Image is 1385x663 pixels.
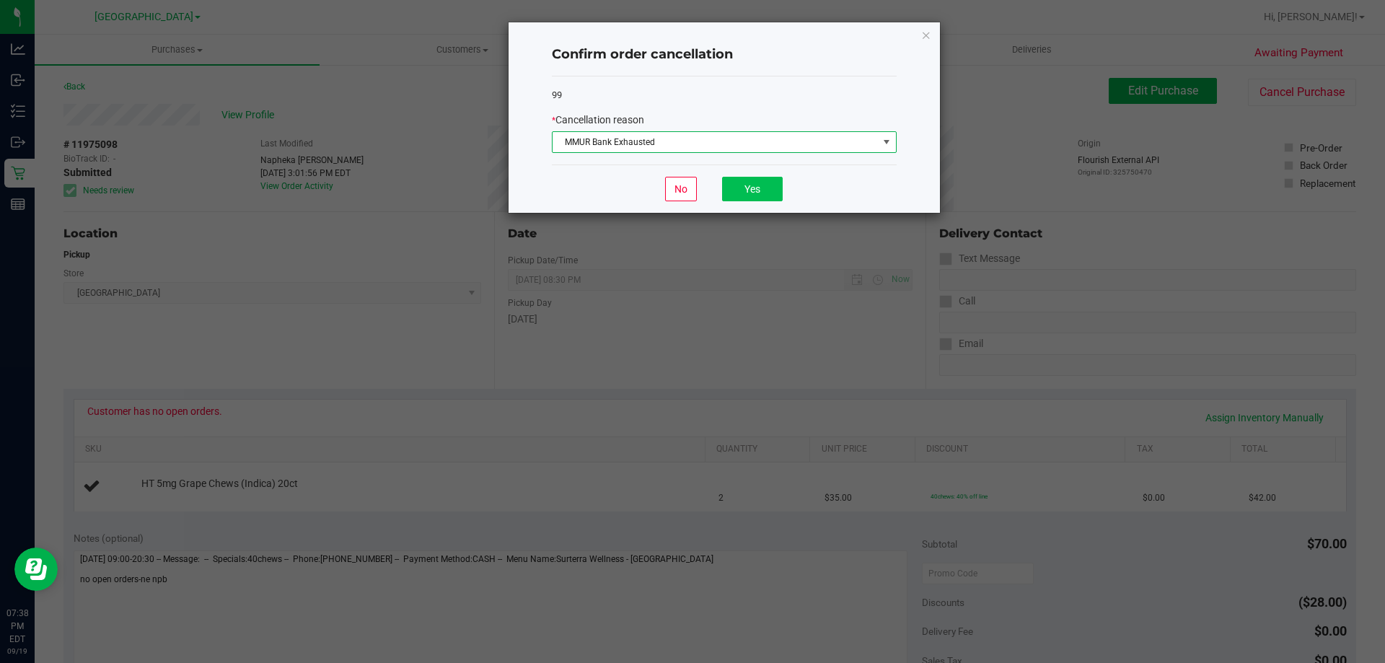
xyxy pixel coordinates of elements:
button: Close [921,26,931,43]
span: Cancellation reason [555,114,644,126]
iframe: Resource center [14,548,58,591]
span: 99 [552,89,562,100]
button: Yes [722,177,783,201]
span: MMUR Bank Exhausted [553,132,878,152]
h4: Confirm order cancellation [552,45,897,64]
button: No [665,177,697,201]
